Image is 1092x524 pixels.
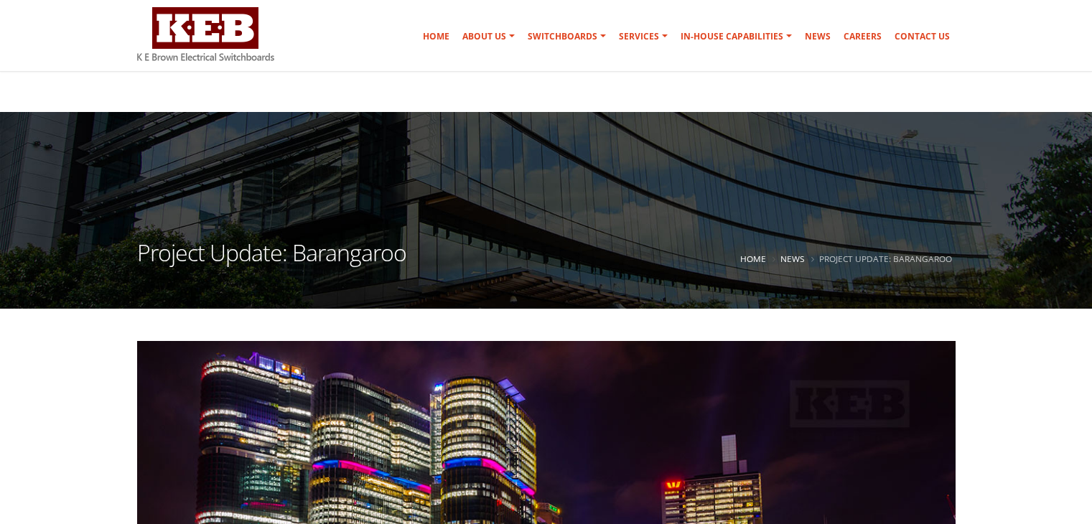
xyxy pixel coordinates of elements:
a: Services [613,22,673,51]
img: K E Brown Electrical Switchboards [137,7,274,61]
a: Home [417,22,455,51]
a: Contact Us [889,22,956,51]
a: Switchboards [522,22,612,51]
li: Project Update: Barangaroo [808,250,952,268]
a: Home [740,253,766,264]
a: About Us [457,22,521,51]
a: In-house Capabilities [675,22,798,51]
h1: Project Update: Barangaroo [137,241,406,282]
a: Careers [838,22,887,51]
a: News [780,253,805,264]
a: News [799,22,836,51]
